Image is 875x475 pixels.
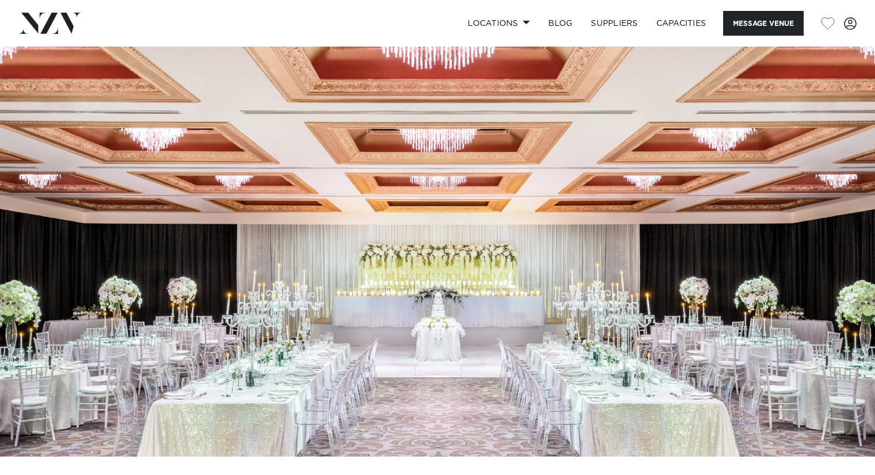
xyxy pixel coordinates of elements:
[723,11,804,36] button: Message Venue
[647,11,716,36] a: Capacities
[539,11,582,36] a: BLOG
[582,11,647,36] a: SUPPLIERS
[458,11,539,36] a: Locations
[18,13,81,33] img: nzv-logo.png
